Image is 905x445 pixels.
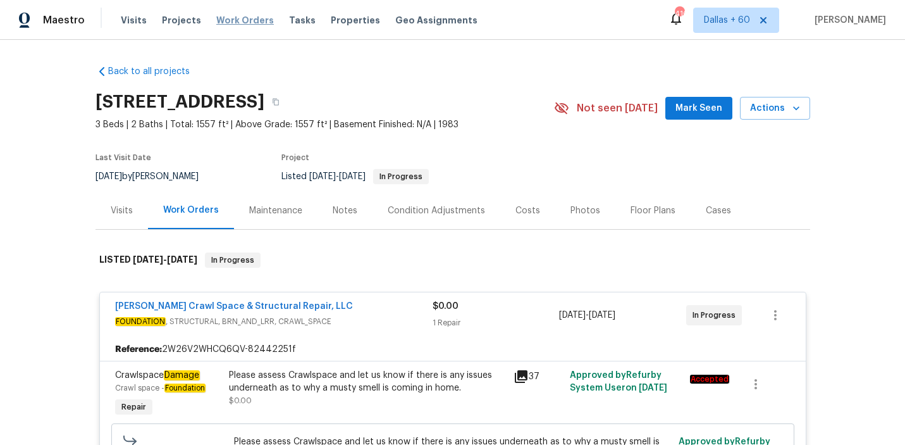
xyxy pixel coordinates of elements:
[115,315,433,328] span: , STRUCTURAL, BRN_AND_LRR, CRAWL_SPACE
[333,204,357,217] div: Notes
[514,369,563,384] div: 37
[163,204,219,216] div: Work Orders
[433,302,459,311] span: $0.00
[167,255,197,264] span: [DATE]
[570,371,667,392] span: Approved by Refurby System User on
[206,254,259,266] span: In Progress
[229,369,506,394] div: Please assess Crawlspace and let us know if there is any issues underneath as to why a musty smel...
[570,204,600,217] div: Photos
[433,317,560,329] div: 1 Repair
[395,14,477,27] span: Geo Assignments
[115,317,166,326] em: FOUNDATION
[750,101,800,116] span: Actions
[95,96,264,108] h2: [STREET_ADDRESS]
[559,311,586,320] span: [DATE]
[99,253,197,268] h6: LISTED
[43,14,85,27] span: Maestro
[374,173,428,180] span: In Progress
[100,338,806,361] div: 2W26V2WHCQ6QV-82442251f
[95,65,217,78] a: Back to all projects
[559,309,615,322] span: -
[95,172,122,181] span: [DATE]
[577,102,658,115] span: Not seen [DATE]
[589,311,615,320] span: [DATE]
[121,14,147,27] span: Visits
[249,204,302,217] div: Maintenance
[115,302,353,311] a: [PERSON_NAME] Crawl Space & Structural Repair, LLC
[665,97,732,120] button: Mark Seen
[706,204,731,217] div: Cases
[704,14,750,27] span: Dallas + 60
[331,14,380,27] span: Properties
[95,118,554,131] span: 3 Beds | 2 Baths | Total: 1557 ft² | Above Grade: 1557 ft² | Basement Finished: N/A | 1983
[264,91,287,113] button: Copy Address
[281,154,309,161] span: Project
[339,172,366,181] span: [DATE]
[810,14,886,27] span: [PERSON_NAME]
[216,14,274,27] span: Work Orders
[690,375,729,384] em: Accepted
[162,14,201,27] span: Projects
[164,370,200,380] em: Damage
[740,97,810,120] button: Actions
[309,172,336,181] span: [DATE]
[95,240,810,280] div: LISTED [DATE]-[DATE]In Progress
[115,370,200,380] span: Crawlspace
[115,384,206,392] span: Crawl space -
[675,8,684,20] div: 410
[693,309,741,322] span: In Progress
[229,397,252,404] span: $0.00
[289,16,316,25] span: Tasks
[281,172,429,181] span: Listed
[164,384,206,392] em: Foundation
[133,255,197,264] span: -
[133,255,163,264] span: [DATE]
[116,401,151,413] span: Repair
[95,154,151,161] span: Last Visit Date
[111,204,133,217] div: Visits
[115,343,162,356] b: Reference:
[388,204,485,217] div: Condition Adjustments
[639,384,667,392] span: [DATE]
[515,204,540,217] div: Costs
[309,172,366,181] span: -
[95,169,214,184] div: by [PERSON_NAME]
[675,101,722,116] span: Mark Seen
[631,204,675,217] div: Floor Plans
